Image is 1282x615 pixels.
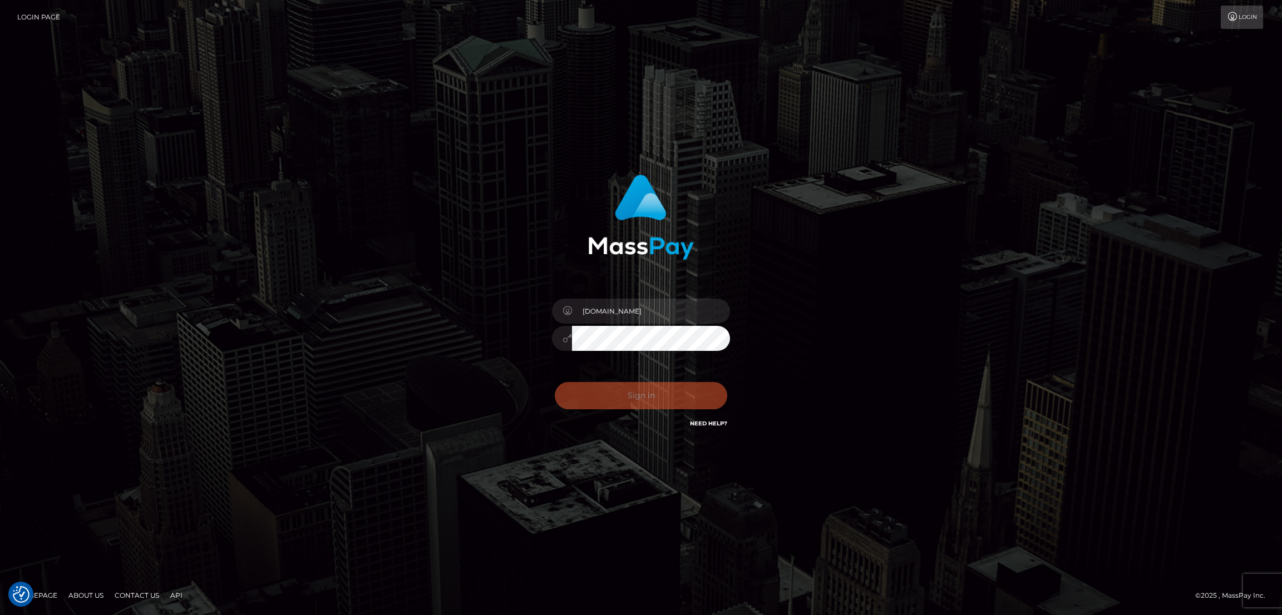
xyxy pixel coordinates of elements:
div: © 2025 , MassPay Inc. [1195,589,1274,602]
a: API [166,587,187,604]
img: Revisit consent button [13,586,29,603]
a: Contact Us [110,587,164,604]
button: Consent Preferences [13,586,29,603]
a: Login [1221,6,1263,29]
img: MassPay Login [588,175,694,260]
input: Username... [572,299,730,324]
a: Homepage [12,587,62,604]
a: Login Page [17,6,60,29]
a: Need Help? [690,420,727,427]
a: About Us [64,587,108,604]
